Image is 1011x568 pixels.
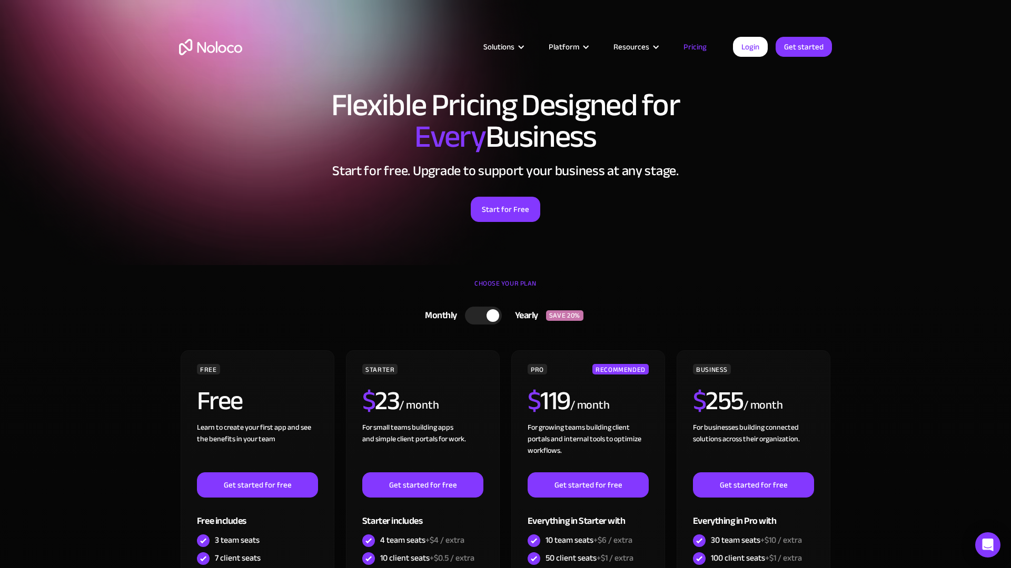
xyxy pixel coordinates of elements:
div: 30 team seats [711,534,802,546]
div: For small teams building apps and simple client portals for work. ‍ [362,422,483,472]
div: Platform [549,40,579,54]
span: +$4 / extra [425,532,464,548]
a: Start for Free [471,197,540,222]
div: 100 client seats [711,552,802,564]
div: STARTER [362,364,398,374]
a: Get started for free [528,472,649,498]
div: / month [744,397,783,414]
div: Platform [536,40,600,54]
div: 3 team seats [215,534,260,546]
span: +$1 / extra [597,550,633,566]
div: Solutions [470,40,536,54]
div: SAVE 20% [546,310,583,321]
div: 50 client seats [546,552,633,564]
div: / month [570,397,610,414]
span: +$6 / extra [593,532,632,548]
div: 10 team seats [546,534,632,546]
div: For growing teams building client portals and internal tools to optimize workflows. [528,422,649,472]
a: Get started for free [362,472,483,498]
div: Resources [600,40,670,54]
div: Learn to create your first app and see the benefits in your team ‍ [197,422,318,472]
div: 10 client seats [380,552,474,564]
div: Open Intercom Messenger [975,532,1000,557]
h2: 255 [693,388,744,414]
span: +$10 / extra [760,532,802,548]
h2: 23 [362,388,400,414]
div: FREE [197,364,220,374]
span: +$1 / extra [765,550,802,566]
div: Resources [613,40,649,54]
div: Everything in Pro with [693,498,814,532]
h2: 119 [528,388,570,414]
div: BUSINESS [693,364,731,374]
a: Get started [776,37,832,57]
div: Everything in Starter with [528,498,649,532]
a: home [179,39,242,55]
div: Yearly [502,308,546,323]
h2: Free [197,388,243,414]
div: Solutions [483,40,514,54]
span: $ [528,376,541,425]
div: For businesses building connected solutions across their organization. ‍ [693,422,814,472]
div: Free includes [197,498,318,532]
h1: Flexible Pricing Designed for Business [179,89,832,153]
a: Get started for free [197,472,318,498]
span: $ [693,376,706,425]
a: Login [733,37,768,57]
h2: Start for free. Upgrade to support your business at any stage. [179,163,832,179]
span: $ [362,376,375,425]
a: Get started for free [693,472,814,498]
div: / month [399,397,439,414]
div: Starter includes [362,498,483,532]
div: 4 team seats [380,534,464,546]
div: PRO [528,364,547,374]
div: 7 client seats [215,552,261,564]
div: Monthly [412,308,465,323]
a: Pricing [670,40,720,54]
div: RECOMMENDED [592,364,649,374]
div: CHOOSE YOUR PLAN [179,276,832,302]
span: +$0.5 / extra [430,550,474,566]
span: Every [414,107,485,166]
